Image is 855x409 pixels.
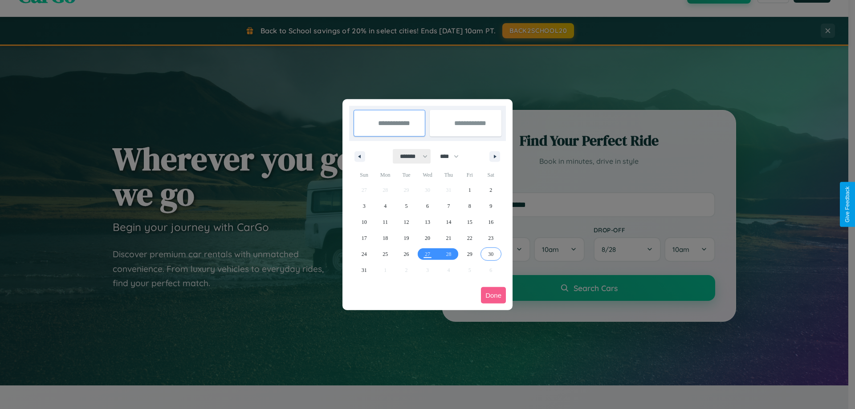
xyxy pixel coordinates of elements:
[438,168,459,182] span: Thu
[438,198,459,214] button: 7
[362,230,367,246] span: 17
[396,214,417,230] button: 12
[404,230,409,246] span: 19
[425,246,430,262] span: 27
[354,198,375,214] button: 3
[383,214,388,230] span: 11
[844,186,851,223] div: Give Feedback
[375,230,395,246] button: 18
[459,230,480,246] button: 22
[459,214,480,230] button: 15
[467,230,472,246] span: 22
[480,230,501,246] button: 23
[375,246,395,262] button: 25
[417,168,438,182] span: Wed
[375,168,395,182] span: Mon
[354,214,375,230] button: 10
[417,198,438,214] button: 6
[467,214,472,230] span: 15
[468,182,471,198] span: 1
[362,246,367,262] span: 24
[404,214,409,230] span: 12
[384,198,387,214] span: 4
[363,198,366,214] span: 3
[480,214,501,230] button: 16
[354,246,375,262] button: 24
[383,230,388,246] span: 18
[426,198,429,214] span: 6
[362,214,367,230] span: 10
[417,230,438,246] button: 20
[459,198,480,214] button: 8
[396,198,417,214] button: 5
[354,230,375,246] button: 17
[375,198,395,214] button: 4
[375,214,395,230] button: 11
[459,168,480,182] span: Fri
[438,214,459,230] button: 14
[459,246,480,262] button: 29
[396,230,417,246] button: 19
[480,168,501,182] span: Sat
[362,262,367,278] span: 31
[459,182,480,198] button: 1
[488,246,493,262] span: 30
[488,214,493,230] span: 16
[396,246,417,262] button: 26
[396,168,417,182] span: Tue
[425,214,430,230] span: 13
[468,198,471,214] span: 8
[438,246,459,262] button: 28
[383,246,388,262] span: 25
[480,246,501,262] button: 30
[447,198,450,214] span: 7
[446,214,451,230] span: 14
[488,230,493,246] span: 23
[354,262,375,278] button: 31
[489,198,492,214] span: 9
[446,230,451,246] span: 21
[489,182,492,198] span: 2
[354,168,375,182] span: Sun
[417,214,438,230] button: 13
[438,230,459,246] button: 21
[417,246,438,262] button: 27
[425,230,430,246] span: 20
[480,198,501,214] button: 9
[405,198,408,214] span: 5
[446,246,451,262] span: 28
[467,246,472,262] span: 29
[481,287,506,304] button: Done
[480,182,501,198] button: 2
[404,246,409,262] span: 26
